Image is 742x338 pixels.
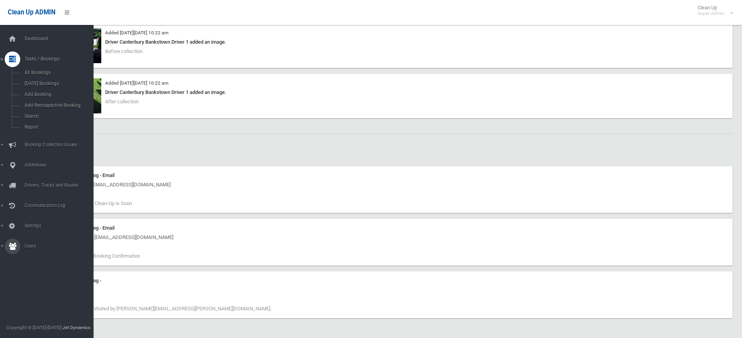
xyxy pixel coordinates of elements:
[105,30,168,35] small: Added [DATE][DATE] 10:22 am
[62,325,90,330] strong: Jet Dynamics
[694,5,732,16] span: Clean Up
[22,142,99,147] span: Booking Collection Issues
[22,103,93,108] span: Add Retrospective Booking
[22,81,93,86] span: [DATE] Bookings
[34,143,733,153] h2: History
[55,171,728,180] div: Communication Log - Email
[105,48,143,54] span: Before collection
[105,80,168,86] small: Added [DATE][DATE] 10:22 am
[22,203,99,208] span: Communication Log
[22,36,99,41] span: Dashboard
[6,325,61,330] span: Copyright © [DATE]-[DATE]
[55,285,728,295] div: [DATE] 10:37 am
[105,99,139,104] span: After collection
[698,11,724,16] small: Super Admin
[55,37,728,47] div: Driver Canterbury Bankstown Driver 1 added an image.
[22,182,99,188] span: Drivers, Trucks and Routes
[22,124,93,130] span: Report
[22,113,93,119] span: Search
[55,88,728,97] div: Driver Canterbury Bankstown Driver 1 added an image.
[55,233,728,242] div: [DATE] 10:37 am - [EMAIL_ADDRESS][DOMAIN_NAME]
[55,306,271,311] span: Booking created initiated by [PERSON_NAME][EMAIL_ADDRESS][PERSON_NAME][DOMAIN_NAME].
[22,162,99,168] span: Addresses
[22,70,93,75] span: All Bookings
[22,243,99,249] span: Users
[22,56,99,62] span: Tasks / Bookings
[55,223,728,233] div: Communication Log - Email
[55,276,728,285] div: Communication Log -
[22,223,99,228] span: Settings
[55,180,728,189] div: [DATE] 9:08 am - [EMAIL_ADDRESS][DOMAIN_NAME]
[55,253,140,259] span: Booked Clean Up Booking Confirmation
[8,9,55,16] span: Clean Up ADMIN
[22,92,93,97] span: Add Booking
